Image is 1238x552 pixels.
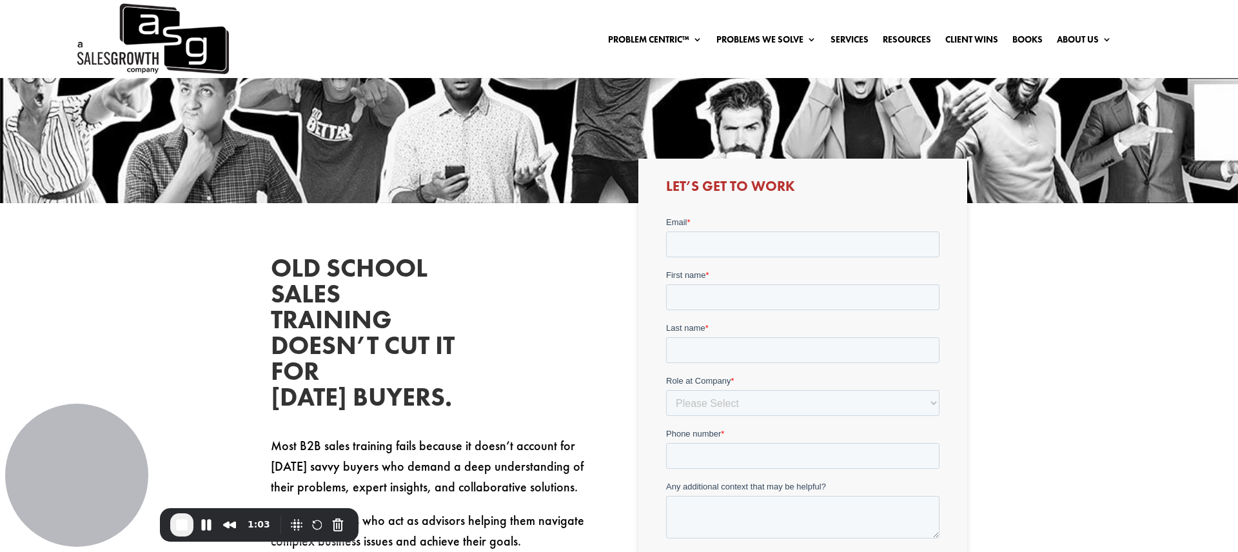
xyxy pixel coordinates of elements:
a: Client Wins [945,35,998,49]
a: About Us [1057,35,1112,49]
h2: Old school sales training doesn’t cut it for [DATE] buyers. [271,255,464,417]
a: Books [1012,35,1043,49]
a: Problems We Solve [716,35,816,49]
h3: Let’s Get to Work [666,179,939,200]
a: Problem Centric™ [608,35,702,49]
a: Services [830,35,869,49]
a: Resources [883,35,931,49]
p: Most B2B sales training fails because it doesn’t account for [DATE] savvy buyers who demand a dee... [271,435,600,510]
